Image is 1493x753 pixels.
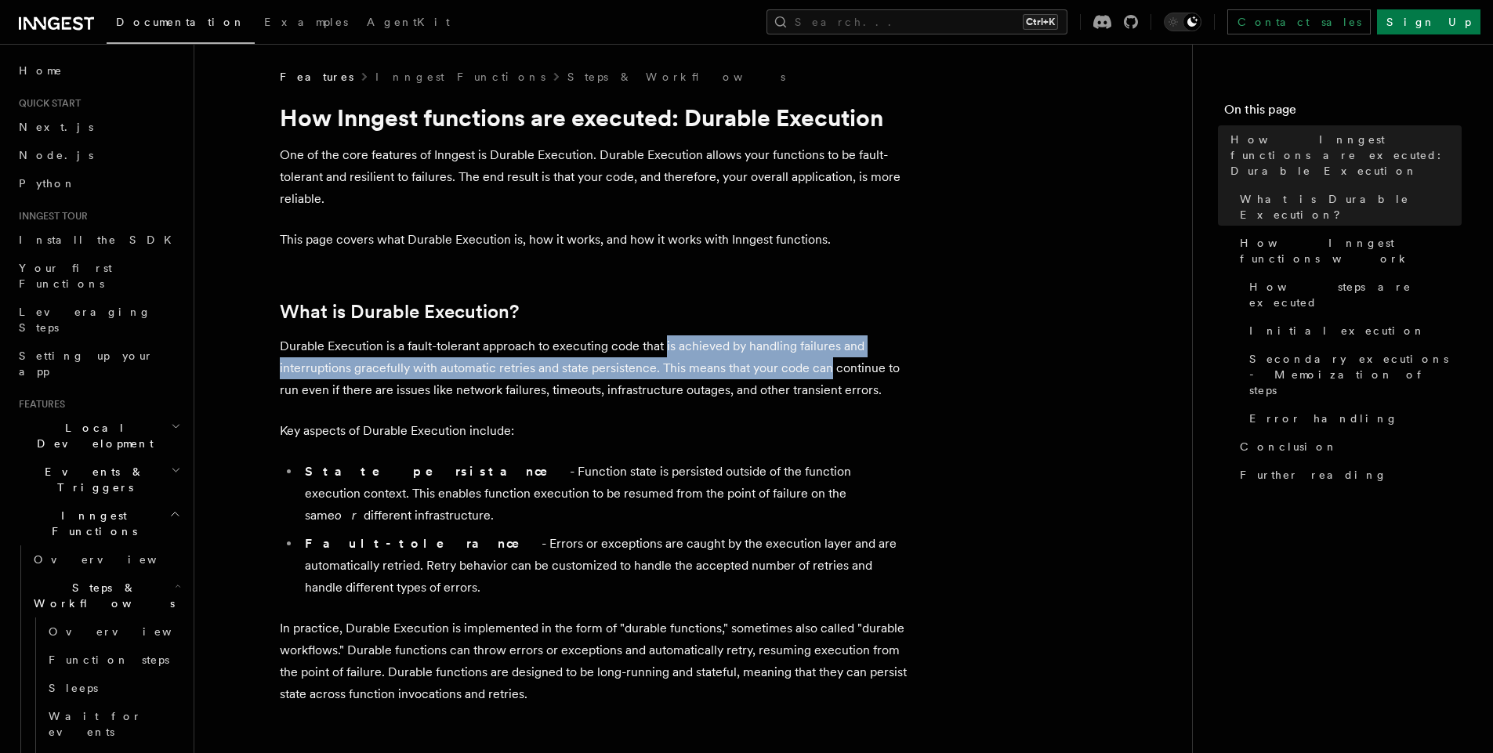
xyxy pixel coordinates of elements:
[1249,411,1398,426] span: Error handling
[42,617,184,646] a: Overview
[13,210,88,223] span: Inngest tour
[1240,439,1338,454] span: Conclusion
[264,16,348,28] span: Examples
[13,508,169,539] span: Inngest Functions
[1240,467,1387,483] span: Further reading
[13,141,184,169] a: Node.js
[280,617,907,705] p: In practice, Durable Execution is implemented in the form of "durable functions," sometimes also ...
[19,121,93,133] span: Next.js
[280,229,907,251] p: This page covers what Durable Execution is, how it works, and how it works with Inngest functions.
[1224,100,1462,125] h4: On this page
[13,342,184,386] a: Setting up your app
[1243,404,1462,433] a: Error handling
[13,113,184,141] a: Next.js
[280,144,907,210] p: One of the core features of Inngest is Durable Execution. Durable Execution allows your functions...
[375,69,545,85] a: Inngest Functions
[19,306,151,334] span: Leveraging Steps
[13,458,184,501] button: Events & Triggers
[42,646,184,674] a: Function steps
[49,653,169,666] span: Function steps
[280,103,907,132] h1: How Inngest functions are executed: Durable Execution
[280,69,353,85] span: Features
[280,335,907,401] p: Durable Execution is a fault-tolerant approach to executing code that is achieved by handling fai...
[280,420,907,442] p: Key aspects of Durable Execution include:
[13,56,184,85] a: Home
[367,16,450,28] span: AgentKit
[19,234,181,246] span: Install the SDK
[19,149,93,161] span: Node.js
[13,226,184,254] a: Install the SDK
[255,5,357,42] a: Examples
[13,169,184,197] a: Python
[49,625,210,638] span: Overview
[567,69,785,85] a: Steps & Workflows
[13,254,184,298] a: Your first Functions
[1234,229,1462,273] a: How Inngest functions work
[357,5,459,42] a: AgentKit
[42,702,184,746] a: Wait for events
[116,16,245,28] span: Documentation
[1023,14,1058,30] kbd: Ctrl+K
[300,461,907,527] li: - Function state is persisted outside of the function execution context. This enables function ex...
[19,262,112,290] span: Your first Functions
[1234,433,1462,461] a: Conclusion
[1249,279,1462,310] span: How steps are executed
[13,298,184,342] a: Leveraging Steps
[1234,461,1462,489] a: Further reading
[1243,345,1462,404] a: Secondary executions - Memoization of steps
[1224,125,1462,185] a: How Inngest functions are executed: Durable Execution
[1249,351,1462,398] span: Secondary executions - Memoization of steps
[13,420,171,451] span: Local Development
[1240,191,1462,223] span: What is Durable Execution?
[335,508,364,523] em: or
[42,674,184,702] a: Sleeps
[13,97,81,110] span: Quick start
[27,580,175,611] span: Steps & Workflows
[27,545,184,574] a: Overview
[1243,317,1462,345] a: Initial execution
[300,533,907,599] li: - Errors or exceptions are caught by the execution layer and are automatically retried. Retry beh...
[19,349,154,378] span: Setting up your app
[305,536,542,551] strong: Fault-tolerance
[305,464,570,479] strong: State persistance
[34,553,195,566] span: Overview
[19,177,76,190] span: Python
[280,301,519,323] a: What is Durable Execution?
[1234,185,1462,229] a: What is Durable Execution?
[1230,132,1462,179] span: How Inngest functions are executed: Durable Execution
[1164,13,1201,31] button: Toggle dark mode
[49,682,98,694] span: Sleeps
[13,464,171,495] span: Events & Triggers
[13,398,65,411] span: Features
[1249,323,1426,338] span: Initial execution
[19,63,63,78] span: Home
[1243,273,1462,317] a: How steps are executed
[1227,9,1371,34] a: Contact sales
[27,574,184,617] button: Steps & Workflows
[1377,9,1480,34] a: Sign Up
[13,501,184,545] button: Inngest Functions
[49,710,142,738] span: Wait for events
[766,9,1067,34] button: Search...Ctrl+K
[107,5,255,44] a: Documentation
[1240,235,1462,266] span: How Inngest functions work
[13,414,184,458] button: Local Development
